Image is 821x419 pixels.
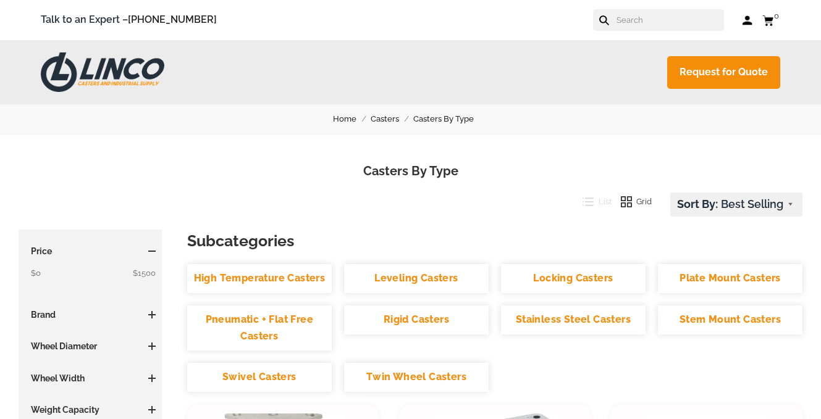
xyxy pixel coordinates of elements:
a: Leveling Casters [344,264,489,293]
a: 0 [762,12,780,28]
a: Twin Wheel Casters [344,363,489,392]
span: $1500 [133,267,156,280]
a: Log in [743,14,753,27]
h3: Wheel Width [25,372,156,384]
h3: Price [25,245,156,257]
a: Plate Mount Casters [658,264,802,293]
a: Casters [371,112,413,126]
h3: Brand [25,309,156,321]
a: Locking Casters [501,264,646,293]
h3: Wheel Diameter [25,340,156,352]
img: LINCO CASTERS & INDUSTRIAL SUPPLY [41,52,164,92]
button: List [573,193,612,211]
h3: Weight Capacity [25,404,156,416]
a: Stainless Steel Casters [501,305,646,334]
a: Casters By Type [413,112,488,126]
input: Search [615,9,724,31]
a: Home [333,112,371,126]
span: Talk to an Expert – [41,12,217,28]
a: Stem Mount Casters [658,305,802,334]
h3: Subcategories [187,230,802,252]
a: Swivel Casters [187,363,332,392]
span: $0 [31,268,41,278]
span: 0 [774,11,779,20]
a: High Temperature Casters [187,264,332,293]
a: Pneumatic + Flat Free Casters [187,305,332,351]
a: Request for Quote [667,56,780,89]
a: Rigid Casters [344,305,489,334]
a: [PHONE_NUMBER] [128,14,217,25]
button: Grid [612,193,652,211]
h1: Casters By Type [19,162,802,180]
